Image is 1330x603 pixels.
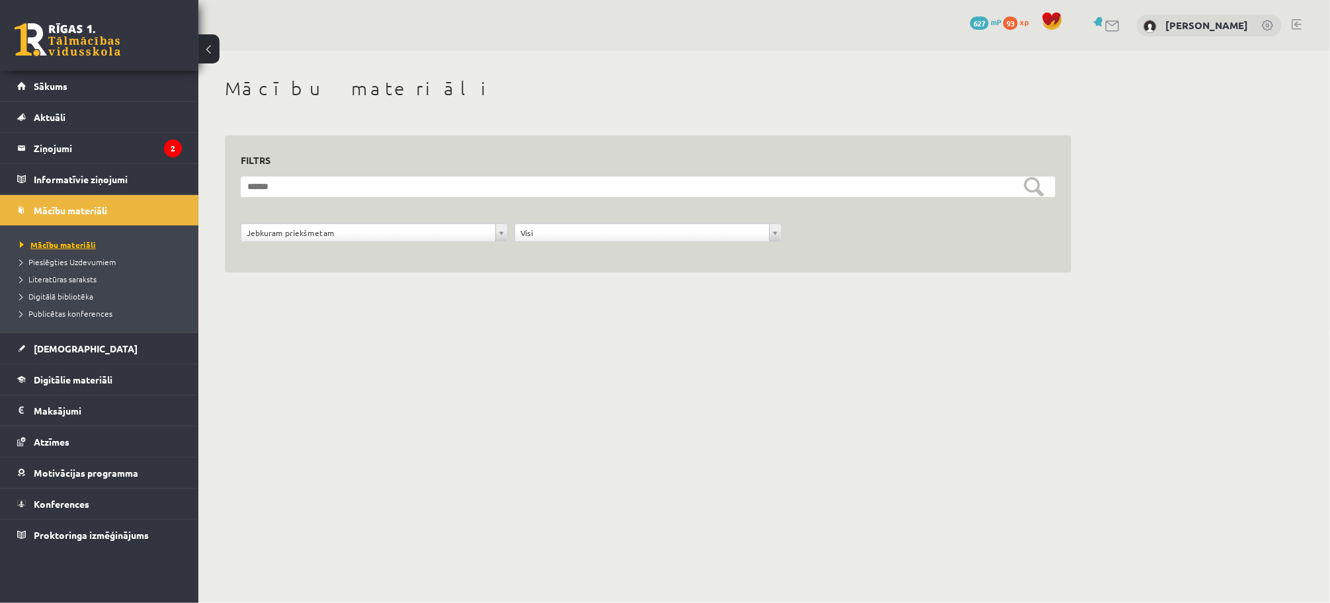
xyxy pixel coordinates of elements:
[34,498,89,510] span: Konferences
[241,224,507,241] a: Jebkuram priekšmetam
[241,151,1040,169] h3: Filtrs
[17,458,182,488] a: Motivācijas programma
[20,239,185,251] a: Mācību materiāli
[1165,19,1248,32] a: [PERSON_NAME]
[20,291,93,301] span: Digitālā bibliotēka
[17,133,182,163] a: Ziņojumi2
[1003,17,1035,27] a: 93 xp
[970,17,1001,27] a: 627 mP
[17,520,182,550] a: Proktoringa izmēģinājums
[34,111,65,123] span: Aktuāli
[17,71,182,101] a: Sākums
[20,308,112,319] span: Publicētas konferences
[20,239,96,250] span: Mācību materiāli
[34,467,138,479] span: Motivācijas programma
[34,164,182,194] legend: Informatīvie ziņojumi
[17,102,182,132] a: Aktuāli
[1020,17,1028,27] span: xp
[247,224,490,241] span: Jebkuram priekšmetam
[17,195,182,225] a: Mācību materiāli
[164,140,182,157] i: 2
[991,17,1001,27] span: mP
[970,17,989,30] span: 627
[15,23,120,56] a: Rīgas 1. Tālmācības vidusskola
[20,256,185,268] a: Pieslēgties Uzdevumiem
[1143,20,1157,33] img: Adelina Lačinova
[17,333,182,364] a: [DEMOGRAPHIC_DATA]
[17,395,182,426] a: Maksājumi
[34,204,107,216] span: Mācību materiāli
[20,273,185,285] a: Literatūras saraksts
[17,364,182,395] a: Digitālie materiāli
[34,80,67,92] span: Sākums
[520,224,764,241] span: Visi
[34,374,112,385] span: Digitālie materiāli
[34,395,182,426] legend: Maksājumi
[17,164,182,194] a: Informatīvie ziņojumi
[20,257,116,267] span: Pieslēgties Uzdevumiem
[17,426,182,457] a: Atzīmes
[515,224,781,241] a: Visi
[225,77,1071,100] h1: Mācību materiāli
[20,307,185,319] a: Publicētas konferences
[17,489,182,519] a: Konferences
[34,436,69,448] span: Atzīmes
[20,274,97,284] span: Literatūras saraksts
[34,529,149,541] span: Proktoringa izmēģinājums
[1003,17,1018,30] span: 93
[20,290,185,302] a: Digitālā bibliotēka
[34,342,138,354] span: [DEMOGRAPHIC_DATA]
[34,133,182,163] legend: Ziņojumi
